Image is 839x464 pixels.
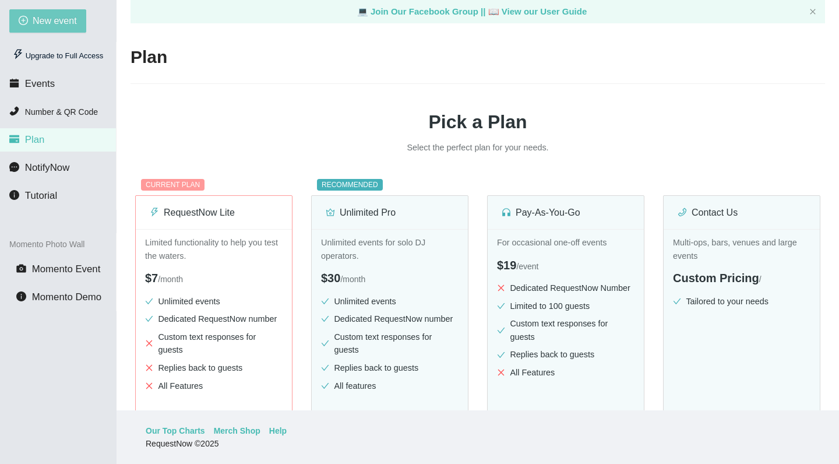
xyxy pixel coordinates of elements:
[9,190,19,200] span: info-circle
[9,78,19,88] span: calendar
[145,331,283,357] li: Custom text responses for guests
[145,339,153,347] span: close
[317,179,383,191] sup: RECOMMENDED
[321,364,329,372] span: check
[497,236,634,249] p: For occasional one-off events
[269,424,287,437] a: Help
[145,361,283,375] li: Replies back to guests
[146,437,807,450] div: RequestNow © 2025
[321,315,329,323] span: check
[150,205,278,220] div: RequestNow Lite
[13,49,23,59] span: thunderbolt
[25,107,98,117] span: Number & QR Code
[321,312,459,326] li: Dedicated RequestNow number
[673,295,810,308] li: Tailored to your needs
[321,331,459,357] li: Custom text responses for guests
[321,361,459,375] li: Replies back to guests
[497,284,505,292] span: close
[497,317,634,343] li: Custom text responses for guests
[502,208,511,217] span: customer-service
[321,272,340,284] span: $30
[25,78,55,89] span: Events
[340,275,365,284] span: / month
[9,106,19,116] span: phone
[131,107,825,136] h1: Pick a Plan
[150,208,159,217] span: thunderbolt
[25,162,69,173] span: NotifyNow
[497,351,505,359] span: check
[9,162,19,172] span: message
[497,259,516,272] span: $19
[497,348,634,361] li: Replies back to guests
[16,263,26,273] span: camera
[497,366,634,379] li: All Features
[678,208,687,217] span: phone
[145,315,153,323] span: check
[145,297,153,305] span: check
[326,208,335,217] span: crown
[809,8,816,15] span: close
[673,297,681,305] span: check
[146,424,205,437] a: Our Top Charts
[19,16,28,27] span: plus-circle
[516,262,538,271] span: / event
[25,190,57,201] span: Tutorial
[145,382,153,390] span: close
[673,272,759,284] span: Custom Pricing
[488,6,587,16] a: laptop View our User Guide
[497,302,505,310] span: check
[759,275,762,284] span: /
[145,295,283,308] li: Unlimited events
[214,424,260,437] a: Merch Shop
[321,379,459,393] li: All features
[9,44,107,68] div: Upgrade to Full Access
[357,6,488,16] a: laptop Join Our Facebook Group ||
[497,368,505,377] span: close
[321,295,459,308] li: Unlimited events
[303,141,653,154] p: Select the perfect plan for your needs.
[321,236,459,262] p: Unlimited events for solo DJ operators.
[145,236,283,262] p: Limited functionality to help you test the waters.
[321,297,329,305] span: check
[357,6,368,16] span: laptop
[809,8,816,16] button: close
[145,312,283,326] li: Dedicated RequestNow number
[158,275,183,284] span: / month
[33,13,77,28] span: New event
[145,272,158,284] span: $7
[678,205,806,220] div: Contact Us
[32,291,101,303] span: Momento Demo
[326,205,454,220] div: Unlimited Pro
[488,6,499,16] span: laptop
[9,9,86,33] button: plus-circleNew event
[502,205,630,220] div: Pay-As-You-Go
[16,291,26,301] span: info-circle
[131,45,825,69] h2: Plan
[145,379,283,393] li: All Features
[145,364,153,372] span: close
[9,134,19,144] span: credit-card
[141,179,205,191] sup: CURRENT PLAN
[321,382,329,390] span: check
[32,263,101,275] span: Momento Event
[25,134,45,145] span: Plan
[673,236,810,262] p: Multi-ops, bars, venues and large events
[497,326,505,335] span: check
[321,339,329,347] span: check
[497,300,634,313] li: Limited to 100 guests
[497,282,634,295] li: Dedicated RequestNow Number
